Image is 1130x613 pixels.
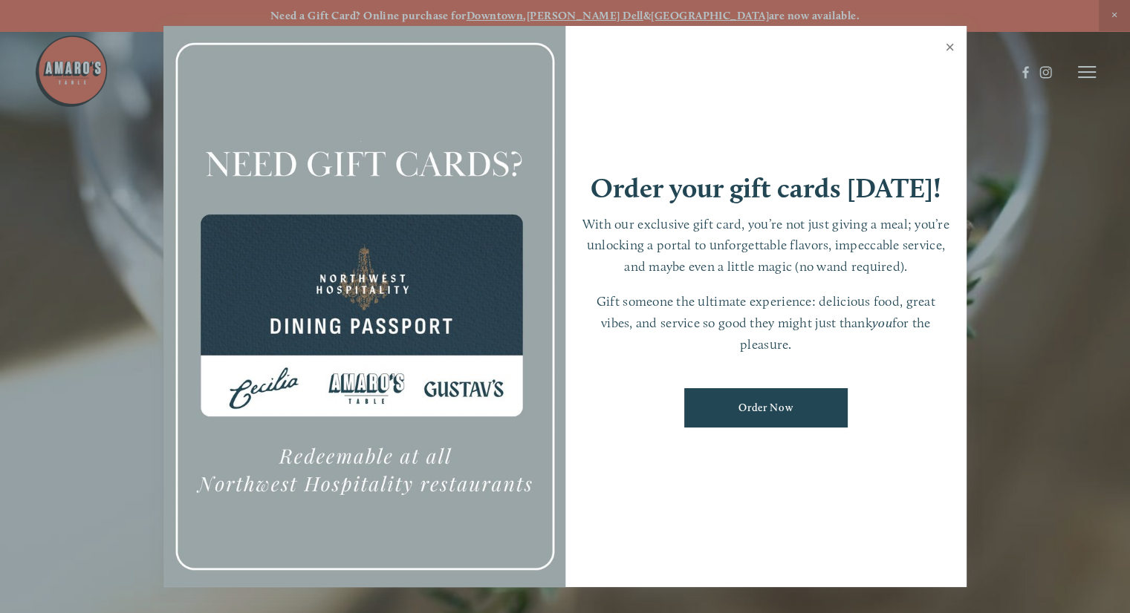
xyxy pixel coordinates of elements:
a: Order Now [684,388,848,427]
a: Close [935,28,964,70]
em: you [872,315,892,330]
p: With our exclusive gift card, you’re not just giving a meal; you’re unlocking a portal to unforge... [580,214,952,278]
p: Gift someone the ultimate experience: delicious food, great vibes, and service so good they might... [580,291,952,355]
h1: Order your gift cards [DATE]! [591,174,941,202]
